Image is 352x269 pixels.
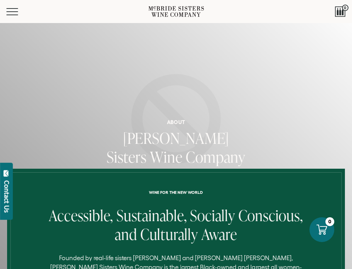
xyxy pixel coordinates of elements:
[6,8,32,15] button: Mobile Menu Trigger
[3,180,10,213] div: Contact Us
[107,146,147,167] span: Sisters
[115,224,137,245] span: and
[238,205,303,226] span: Conscious,
[201,224,237,245] span: Aware
[167,119,185,125] h6: About
[117,205,187,226] span: Sustainable,
[342,5,348,11] span: 0
[186,146,245,167] span: Company
[12,190,340,195] h6: Wine for the new world
[325,217,334,226] div: 0
[123,128,229,148] span: [PERSON_NAME]
[49,205,113,226] span: Accessible,
[140,224,198,245] span: Culturally
[190,205,235,226] span: Socially
[150,146,182,167] span: Wine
